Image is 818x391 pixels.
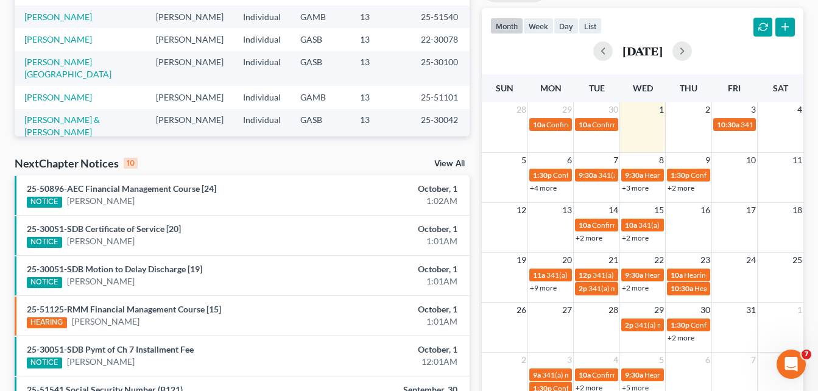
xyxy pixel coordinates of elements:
[27,344,194,354] a: 25-30051-SDB Pymt of Ch 7 Installment Fee
[622,283,649,292] a: +2 more
[717,120,739,129] span: 10:30a
[67,356,135,368] a: [PERSON_NAME]
[694,284,789,293] span: Hearing for [PERSON_NAME]
[579,18,602,34] button: list
[322,343,457,356] div: October, 1
[704,353,711,367] span: 6
[699,203,711,217] span: 16
[322,356,457,368] div: 12:01AM
[745,203,757,217] span: 17
[644,370,739,379] span: Hearing for [PERSON_NAME]
[322,275,457,287] div: 1:01AM
[625,320,633,329] span: 2p
[579,171,597,180] span: 9:30a
[233,28,291,51] td: Individual
[67,195,135,207] a: [PERSON_NAME]
[671,270,683,280] span: 10a
[411,5,470,28] td: 25-51540
[27,197,62,208] div: NOTICE
[530,183,557,192] a: +4 more
[625,270,643,280] span: 9:30a
[579,270,591,280] span: 12p
[350,28,411,51] td: 13
[546,270,664,280] span: 341(a) meeting for [PERSON_NAME]
[561,253,573,267] span: 20
[622,183,649,192] a: +3 more
[27,358,62,368] div: NOTICE
[322,315,457,328] div: 1:01AM
[704,102,711,117] span: 2
[607,303,619,317] span: 28
[291,109,350,144] td: GASB
[530,283,557,292] a: +9 more
[27,224,181,234] a: 25-30051-SDB Certificate of Service [20]
[671,320,689,329] span: 1:30p
[322,223,457,235] div: October, 1
[638,220,756,230] span: 341(a) meeting for [PERSON_NAME]
[27,277,62,288] div: NOTICE
[146,109,233,144] td: [PERSON_NAME]
[322,235,457,247] div: 1:01AM
[515,203,527,217] span: 12
[490,18,523,34] button: month
[796,303,803,317] span: 1
[540,83,562,93] span: Mon
[728,83,741,93] span: Fri
[622,44,663,57] h2: [DATE]
[411,51,470,86] td: 25-30100
[291,86,350,108] td: GAMB
[653,203,665,217] span: 15
[411,28,470,51] td: 22-30078
[124,158,138,169] div: 10
[27,237,62,248] div: NOTICE
[533,120,545,129] span: 10a
[533,171,552,180] span: 1:30p
[322,195,457,207] div: 1:02AM
[791,203,803,217] span: 18
[533,370,541,379] span: 9a
[67,275,135,287] a: [PERSON_NAME]
[520,153,527,167] span: 5
[802,350,811,359] span: 7
[72,315,139,328] a: [PERSON_NAME]
[146,51,233,86] td: [PERSON_NAME]
[625,370,643,379] span: 9:30a
[566,353,573,367] span: 3
[750,353,757,367] span: 7
[322,183,457,195] div: October, 1
[566,153,573,167] span: 6
[607,203,619,217] span: 14
[561,303,573,317] span: 27
[745,303,757,317] span: 31
[24,34,92,44] a: [PERSON_NAME]
[291,5,350,28] td: GAMB
[233,5,291,28] td: Individual
[291,28,350,51] td: GASB
[27,183,216,194] a: 25-50896-AEC Financial Management Course [24]
[561,102,573,117] span: 29
[598,171,716,180] span: 341(a) meeting for [PERSON_NAME]
[515,102,527,117] span: 28
[576,233,602,242] a: +2 more
[777,350,806,379] iframe: Intercom live chat
[554,18,579,34] button: day
[625,171,643,180] span: 9:30a
[350,51,411,86] td: 13
[24,92,92,102] a: [PERSON_NAME]
[607,102,619,117] span: 30
[291,51,350,86] td: GASB
[668,183,694,192] a: +2 more
[791,253,803,267] span: 25
[411,86,470,108] td: 25-51101
[791,153,803,167] span: 11
[67,235,135,247] a: [PERSON_NAME]
[27,264,202,274] a: 25-30051-SDB Motion to Delay Discharge [19]
[658,102,665,117] span: 1
[27,304,221,314] a: 25-51125-RMM Financial Management Course [15]
[589,83,605,93] span: Tue
[622,233,649,242] a: +2 more
[322,303,457,315] div: October, 1
[411,109,470,144] td: 25-30042
[796,102,803,117] span: 4
[680,83,697,93] span: Thu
